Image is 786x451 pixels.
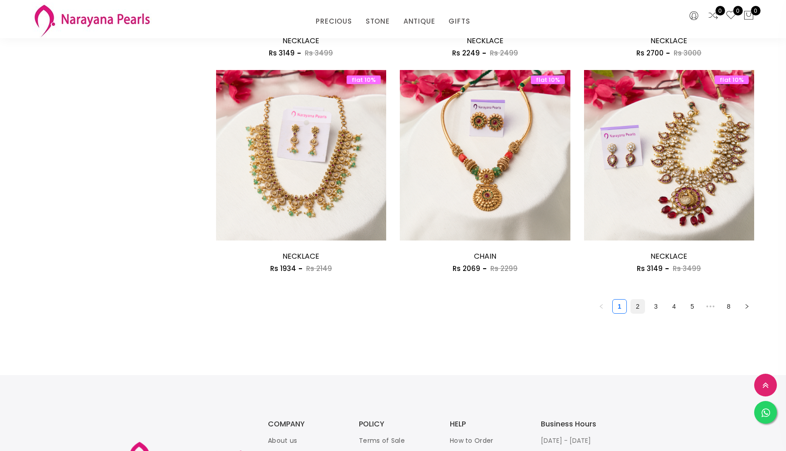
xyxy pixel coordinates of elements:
[448,15,470,28] a: GIFTS
[270,264,296,273] span: Rs 1934
[721,299,736,314] li: 8
[703,299,718,314] li: Next 5 Pages
[636,48,664,58] span: Rs 2700
[594,299,609,314] button: left
[673,264,701,273] span: Rs 3499
[613,300,626,313] a: 1
[715,6,725,15] span: 0
[708,10,719,22] a: 0
[541,435,614,446] p: [DATE] - [DATE]
[674,48,701,58] span: Rs 3000
[685,300,699,313] a: 5
[631,300,645,313] a: 2
[306,264,332,273] span: Rs 2149
[649,300,663,313] a: 3
[282,251,319,261] a: NECKLACE
[751,6,761,15] span: 0
[744,304,750,309] span: right
[316,15,352,28] a: PRECIOUS
[599,304,604,309] span: left
[637,264,663,273] span: Rs 3149
[594,299,609,314] li: Previous Page
[541,421,614,428] h3: Business Hours
[467,35,504,46] a: NECKLACE
[715,75,749,84] span: flat 10%
[366,15,390,28] a: STONE
[474,251,496,261] a: CHAIN
[667,300,681,313] a: 4
[453,264,480,273] span: Rs 2069
[282,35,319,46] a: NECKLACE
[450,436,494,445] a: How to Order
[667,299,681,314] li: 4
[650,35,687,46] a: NECKLACE
[740,299,754,314] li: Next Page
[452,48,480,58] span: Rs 2249
[268,436,297,445] a: About us
[490,264,518,273] span: Rs 2299
[612,299,627,314] li: 1
[726,10,736,22] a: 0
[269,48,295,58] span: Rs 3149
[733,6,743,15] span: 0
[359,436,405,445] a: Terms of Sale
[685,299,700,314] li: 5
[649,299,663,314] li: 3
[359,421,432,428] h3: POLICY
[403,15,435,28] a: ANTIQUE
[305,48,333,58] span: Rs 3499
[650,251,687,261] a: NECKLACE
[490,48,518,58] span: Rs 2499
[450,421,523,428] h3: HELP
[630,299,645,314] li: 2
[531,75,565,84] span: flat 10%
[347,75,381,84] span: flat 10%
[740,299,754,314] button: right
[722,300,736,313] a: 8
[268,421,341,428] h3: COMPANY
[703,299,718,314] span: •••
[743,10,754,22] button: 0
